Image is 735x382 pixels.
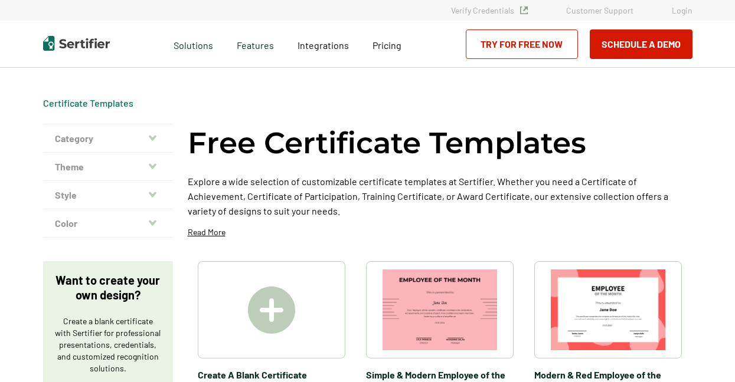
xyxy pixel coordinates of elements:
span: Integrations [298,39,349,51]
span: Features [237,37,274,51]
button: Color [43,209,173,238]
h1: Free Certificate Templates [188,124,586,162]
p: Want to create your own design? [55,273,161,302]
button: Theme [43,153,173,181]
button: Style [43,181,173,209]
img: Create A Blank Certificate [248,286,295,334]
a: Verify Credentials [451,5,528,15]
span: Solutions [174,37,213,51]
img: Verified [520,6,528,14]
a: Customer Support [566,5,633,15]
p: Read More [188,226,226,238]
p: Create a blank certificate with Sertifier for professional presentations, credentials, and custom... [55,315,161,374]
img: Modern & Red Employee of the Month Certificate Template [551,269,665,350]
span: Pricing [373,39,401,51]
a: Certificate Templates [43,97,133,108]
div: Breadcrumb [43,97,133,109]
a: Login [672,5,692,15]
a: Try for Free Now [466,29,578,59]
img: Sertifier | Digital Credentialing Platform [43,36,110,51]
button: Category [43,124,173,153]
img: Simple & Modern Employee of the Month Certificate Template [383,269,497,350]
span: Create A Blank Certificate [198,367,345,382]
a: Integrations [298,37,349,51]
p: Explore a wide selection of customizable certificate templates at Sertifier. Whether you need a C... [188,174,692,218]
a: Pricing [373,37,401,51]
